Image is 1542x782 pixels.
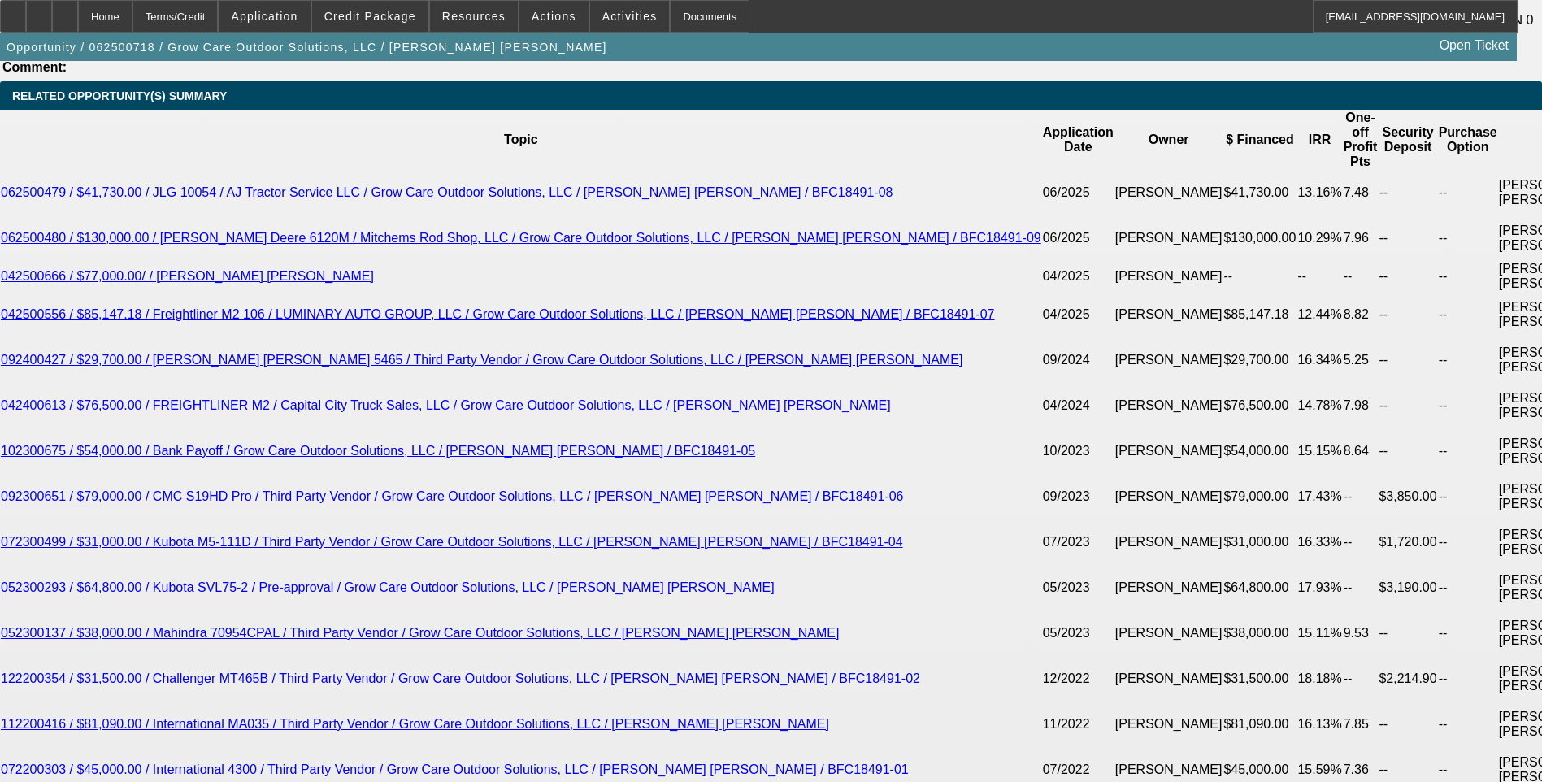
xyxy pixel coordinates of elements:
td: -- [1378,292,1437,337]
span: RELATED OPPORTUNITY(S) SUMMARY [12,89,227,102]
td: [PERSON_NAME] [1114,215,1223,261]
a: 052300293 / $64,800.00 / Kubota SVL75-2 / Pre-approval / Grow Care Outdoor Solutions, LLC / [PERS... [1,580,775,594]
td: 17.93% [1297,565,1342,610]
td: -- [1438,610,1498,656]
th: One-off Profit Pts [1343,110,1379,170]
td: -- [1297,261,1342,292]
td: -- [1438,337,1498,383]
td: -- [1438,428,1498,474]
td: 18.18% [1297,656,1342,702]
td: -- [1378,428,1437,474]
td: 10.29% [1297,215,1342,261]
td: 12/2022 [1042,656,1114,702]
td: 11/2022 [1042,702,1114,747]
a: 092400427 / $29,700.00 / [PERSON_NAME] [PERSON_NAME] 5465 / Third Party Vendor / Grow Care Outdoo... [1,353,962,367]
td: -- [1378,610,1437,656]
td: [PERSON_NAME] [1114,610,1223,656]
td: 10/2023 [1042,428,1114,474]
td: 05/2023 [1042,610,1114,656]
span: Application [231,10,298,23]
td: [PERSON_NAME] [1114,565,1223,610]
a: 062500479 / $41,730.00 / JLG 10054 / AJ Tractor Service LLC / Grow Care Outdoor Solutions, LLC / ... [1,185,893,199]
td: 09/2023 [1042,474,1114,519]
td: $3,850.00 [1378,474,1437,519]
td: -- [1378,702,1437,747]
a: 112200416 / $81,090.00 / International MA035 / Third Party Vendor / Grow Care Outdoor Solutions, ... [1,717,829,731]
td: -- [1343,656,1379,702]
td: $54,000.00 [1223,428,1297,474]
td: $130,000.00 [1223,215,1297,261]
td: $64,800.00 [1223,565,1297,610]
td: 7.98 [1343,383,1379,428]
td: 16.33% [1297,519,1342,565]
td: 15.11% [1297,610,1342,656]
td: 04/2024 [1042,383,1114,428]
a: 042500666 / $77,000.00/ / [PERSON_NAME] [PERSON_NAME] [1,269,374,283]
th: Owner [1114,110,1223,170]
td: [PERSON_NAME] [1114,428,1223,474]
a: 102300675 / $54,000.00 / Bank Payoff / Grow Care Outdoor Solutions, LLC / [PERSON_NAME] [PERSON_N... [1,444,755,458]
th: $ Financed [1223,110,1297,170]
td: -- [1343,565,1379,610]
td: -- [1438,292,1498,337]
td: 5.25 [1343,337,1379,383]
td: [PERSON_NAME] [1114,383,1223,428]
td: 17.43% [1297,474,1342,519]
td: -- [1343,474,1379,519]
span: Resources [442,10,506,23]
a: Open Ticket [1433,32,1515,59]
a: 042500556 / $85,147.18 / Freightliner M2 106 / LUMINARY AUTO GROUP, LLC / Grow Care Outdoor Solut... [1,307,995,321]
td: [PERSON_NAME] [1114,702,1223,747]
span: Actions [532,10,576,23]
a: 122200354 / $31,500.00 / Challenger MT465B / Third Party Vendor / Grow Care Outdoor Solutions, LL... [1,671,920,685]
a: 042400613 / $76,500.00 / FREIGHTLINER M2 / Capital City Truck Sales, LLC / Grow Care Outdoor Solu... [1,398,891,412]
td: 7.85 [1343,702,1379,747]
td: -- [1378,383,1437,428]
th: Application Date [1042,110,1114,170]
td: 09/2024 [1042,337,1114,383]
td: $2,214.90 [1378,656,1437,702]
td: 16.13% [1297,702,1342,747]
td: [PERSON_NAME] [1114,292,1223,337]
a: 062500480 / $130,000.00 / [PERSON_NAME] Deere 6120M / Mitchems Rod Shop, LLC / Grow Care Outdoor ... [1,231,1041,245]
td: $38,000.00 [1223,610,1297,656]
span: Opportunity / 062500718 / Grow Care Outdoor Solutions, LLC / [PERSON_NAME] [PERSON_NAME] [7,41,607,54]
td: 9.53 [1343,610,1379,656]
button: Credit Package [312,1,428,32]
td: $79,000.00 [1223,474,1297,519]
td: -- [1438,702,1498,747]
td: $76,500.00 [1223,383,1297,428]
td: -- [1438,215,1498,261]
td: -- [1378,170,1437,215]
td: [PERSON_NAME] [1114,474,1223,519]
a: 072200303 / $45,000.00 / International 4300 / Third Party Vendor / Grow Care Outdoor Solutions, L... [1,762,909,776]
span: Credit Package [324,10,416,23]
td: -- [1438,474,1498,519]
td: -- [1438,170,1498,215]
td: 05/2023 [1042,565,1114,610]
td: $85,147.18 [1223,292,1297,337]
td: [PERSON_NAME] [1114,519,1223,565]
td: -- [1223,261,1297,292]
td: 04/2025 [1042,292,1114,337]
td: 8.82 [1343,292,1379,337]
td: -- [1343,519,1379,565]
td: $31,500.00 [1223,656,1297,702]
td: 15.15% [1297,428,1342,474]
th: Security Deposit [1378,110,1437,170]
td: 8.64 [1343,428,1379,474]
button: Actions [519,1,589,32]
td: 7.96 [1343,215,1379,261]
td: $81,090.00 [1223,702,1297,747]
td: [PERSON_NAME] [1114,656,1223,702]
td: 13.16% [1297,170,1342,215]
td: $29,700.00 [1223,337,1297,383]
td: -- [1438,656,1498,702]
td: $41,730.00 [1223,170,1297,215]
td: 06/2025 [1042,215,1114,261]
a: 092300651 / $79,000.00 / CMC S19HD Pro / Third Party Vendor / Grow Care Outdoor Solutions, LLC / ... [1,489,903,503]
td: -- [1378,261,1437,292]
td: [PERSON_NAME] [1114,261,1223,292]
td: -- [1438,261,1498,292]
td: 04/2025 [1042,261,1114,292]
